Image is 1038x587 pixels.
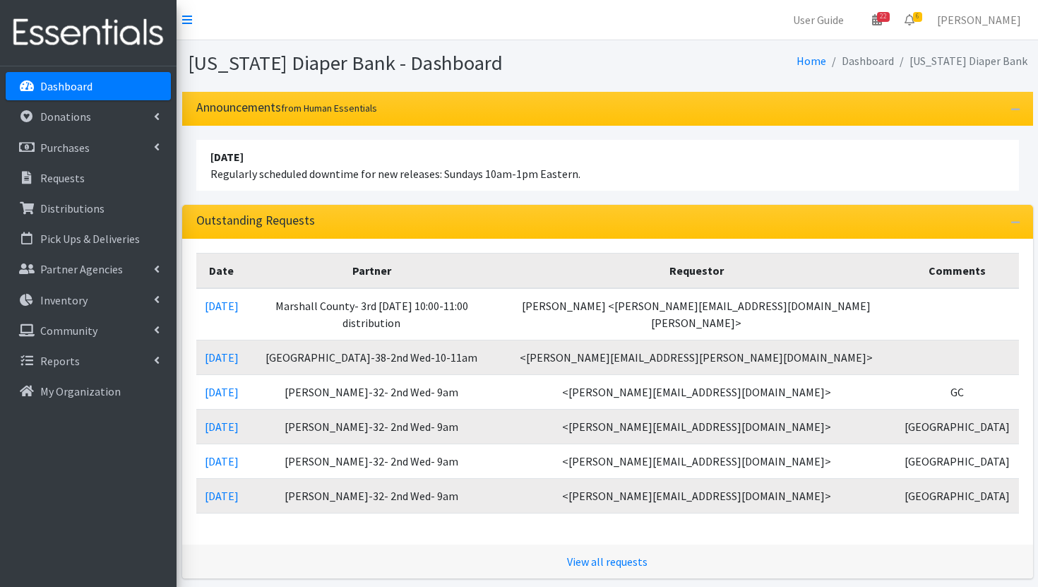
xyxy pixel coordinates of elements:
a: 22 [861,6,893,34]
p: Community [40,324,97,338]
td: [PERSON_NAME]-32- 2nd Wed- 9am [247,444,496,478]
p: Purchases [40,141,90,155]
a: [DATE] [205,454,239,468]
td: [PERSON_NAME] <[PERSON_NAME][EMAIL_ADDRESS][DOMAIN_NAME][PERSON_NAME]> [496,288,897,340]
td: GC [896,374,1018,409]
a: 6 [893,6,926,34]
td: [GEOGRAPHIC_DATA] [896,444,1018,478]
a: My Organization [6,377,171,405]
a: [DATE] [205,350,239,364]
a: [DATE] [205,420,239,434]
td: <[PERSON_NAME][EMAIL_ADDRESS][DOMAIN_NAME]> [496,409,897,444]
a: Community [6,316,171,345]
p: Requests [40,171,85,185]
a: Inventory [6,286,171,314]
h1: [US_STATE] Diaper Bank - Dashboard [188,51,602,76]
th: Date [196,253,247,288]
td: Marshall County- 3rd [DATE] 10:00-11:00 distribution [247,288,496,340]
img: HumanEssentials [6,9,171,57]
p: Distributions [40,201,105,215]
li: Regularly scheduled downtime for new releases: Sundays 10am-1pm Eastern. [196,140,1019,191]
p: Dashboard [40,79,93,93]
strong: [DATE] [210,150,244,164]
td: <[PERSON_NAME][EMAIL_ADDRESS][DOMAIN_NAME]> [496,478,897,513]
p: Donations [40,109,91,124]
a: User Guide [782,6,855,34]
a: Pick Ups & Deliveries [6,225,171,253]
th: Partner [247,253,496,288]
span: 6 [913,12,922,22]
span: 22 [877,12,890,22]
a: View all requests [567,555,648,569]
a: Dashboard [6,72,171,100]
a: [DATE] [205,385,239,399]
td: <[PERSON_NAME][EMAIL_ADDRESS][PERSON_NAME][DOMAIN_NAME]> [496,340,897,374]
a: Distributions [6,194,171,223]
td: [PERSON_NAME]-32- 2nd Wed- 9am [247,478,496,513]
small: from Human Essentials [281,102,377,114]
a: Partner Agencies [6,255,171,283]
a: [DATE] [205,489,239,503]
p: Pick Ups & Deliveries [40,232,140,246]
td: [GEOGRAPHIC_DATA]-38-2nd Wed-10-11am [247,340,496,374]
h3: Announcements [196,100,377,115]
p: Reports [40,354,80,368]
a: [PERSON_NAME] [926,6,1032,34]
td: [PERSON_NAME]-32- 2nd Wed- 9am [247,409,496,444]
li: [US_STATE] Diaper Bank [894,51,1027,71]
a: Home [797,54,826,68]
a: [DATE] [205,299,239,313]
a: Donations [6,102,171,131]
th: Requestor [496,253,897,288]
td: [GEOGRAPHIC_DATA] [896,478,1018,513]
td: <[PERSON_NAME][EMAIL_ADDRESS][DOMAIN_NAME]> [496,374,897,409]
a: Reports [6,347,171,375]
td: [PERSON_NAME]-32- 2nd Wed- 9am [247,374,496,409]
a: Purchases [6,134,171,162]
p: Inventory [40,293,88,307]
td: [GEOGRAPHIC_DATA] [896,409,1018,444]
p: My Organization [40,384,121,398]
a: Requests [6,164,171,192]
li: Dashboard [826,51,894,71]
td: <[PERSON_NAME][EMAIL_ADDRESS][DOMAIN_NAME]> [496,444,897,478]
p: Partner Agencies [40,262,123,276]
th: Comments [896,253,1018,288]
h3: Outstanding Requests [196,213,315,228]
